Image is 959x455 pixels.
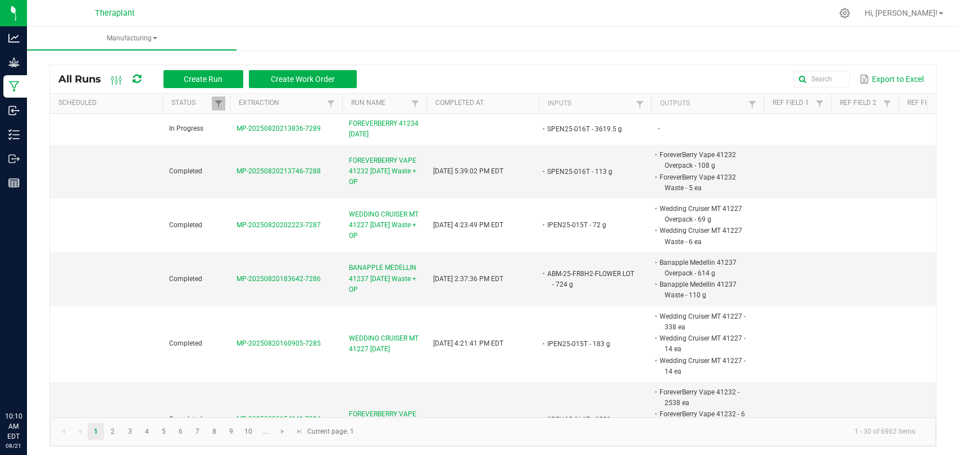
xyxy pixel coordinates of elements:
[658,225,747,247] li: Wedding Cruiser MT 41227 Waste - 6 ea
[206,423,222,440] a: Page 8
[237,167,321,175] span: MP-20250820213746-7288
[169,167,202,175] span: Completed
[58,99,158,108] a: ScheduledSortable
[271,75,335,84] span: Create Work Order
[291,423,307,440] a: Go to the last page
[27,27,237,50] a: Manufacturing
[351,99,408,108] a: Run NameSortable
[278,427,287,436] span: Go to the next page
[658,257,747,279] li: Banapple Medellin 41237 Overpack - 614 g
[408,96,422,111] a: Filter
[324,96,338,111] a: Filter
[794,71,850,88] input: Search
[349,263,420,295] span: BANAPPLE MEDELLIN 41237 [DATE] Waste + OP
[249,70,357,88] button: Create Work Order
[658,333,747,355] li: Wedding Cruiser MT 41227 - 14 ea
[349,155,420,188] span: FOREVERBERRY VAPE 41232 [DATE] Waste + OP
[104,423,121,440] a: Page 2
[8,105,20,116] inline-svg: Inbound
[433,275,503,283] span: [DATE] 2:37:36 PM EDT
[95,8,135,18] span: Theraplant
[838,8,852,19] div: Manage settings
[169,275,202,283] span: Completed
[50,417,936,446] kendo-pager: Current page: 1
[546,414,634,425] li: SPEN25-016T - 2550 g
[658,203,747,225] li: Wedding Cruiser MT 41227 Overpack - 69 g
[651,114,763,145] td: -
[5,411,22,442] p: 10:10 AM EDT
[349,333,420,355] span: WEDDING CRUISER MT 41227 [DATE]
[907,99,947,108] a: Ref Field 3Sortable
[169,339,202,347] span: Completed
[11,365,45,399] iframe: Resource center
[433,221,503,229] span: [DATE] 4:23:49 PM EDT
[8,81,20,92] inline-svg: Manufacturing
[5,442,22,450] p: 08/21
[237,339,321,347] span: MP-20250820160905-7285
[139,423,155,440] a: Page 4
[237,415,321,423] span: MP-20250820154041-7284
[295,427,304,436] span: Go to the last page
[539,94,651,114] th: Inputs
[239,99,324,108] a: ExtractionSortable
[658,355,747,377] li: Wedding Cruiser MT 41227 - 14 ea
[27,34,237,43] span: Manufacturing
[8,129,20,140] inline-svg: Inventory
[8,57,20,68] inline-svg: Grow
[435,99,534,108] a: Completed AtSortable
[349,118,420,140] span: FOREVERBERRY 41234 [DATE]
[433,339,503,347] span: [DATE] 4:21:41 PM EDT
[237,125,321,132] span: MP-20250820213836-7289
[361,422,924,441] kendo-pager-info: 1 - 30 of 6962 items
[212,96,225,111] a: Filter
[546,219,634,231] li: IPEN25-015T - 72 g
[746,97,759,111] a: Filter
[433,167,503,175] span: [DATE] 5:39:02 PM EDT
[122,423,138,440] a: Page 3
[349,409,420,430] span: FOREVERBERRY VAPE 41232 [DATE]
[772,99,812,108] a: Ref Field 1Sortable
[240,423,257,440] a: Page 10
[658,408,747,430] li: ForeverBerry Vape 41232 - 6 ea
[172,423,189,440] a: Page 6
[546,166,634,177] li: SPEN25-016T - 113 g
[546,268,634,290] li: ABM-25-FR8H2-FLOWER LOT - 724 g
[237,221,321,229] span: MP-20250820202223-7287
[8,33,20,44] inline-svg: Analytics
[8,177,20,189] inline-svg: Reports
[189,423,206,440] a: Page 7
[865,8,938,17] span: Hi, [PERSON_NAME]!
[223,423,239,440] a: Page 9
[163,70,243,88] button: Create Run
[658,172,747,194] li: ForeverBerry Vape 41232 Waste - 5 ea
[658,149,747,171] li: ForeverBerry Vape 41232 Overpack - 108 g
[651,94,763,114] th: Outputs
[546,123,634,135] li: SPEN25-016T - 3619.5 g
[58,70,365,89] div: All Runs
[658,387,747,408] li: ForeverBerry Vape 41232 - 2538 ea
[169,125,203,132] span: In Progress
[349,209,420,242] span: WEDDING CRUISER MT 41227 [DATE] Waste + OP
[156,423,172,440] a: Page 5
[813,96,826,111] a: Filter
[169,415,202,423] span: Completed
[88,423,104,440] a: Page 1
[8,153,20,164] inline-svg: Outbound
[184,75,222,84] span: Create Run
[840,99,880,108] a: Ref Field 2Sortable
[633,97,647,111] a: Filter
[857,70,926,89] button: Export to Excel
[658,279,747,301] li: Banapple Medellin 41237 Waste - 110 g
[658,311,747,333] li: Wedding Cruiser MT 41227 - 338 ea
[546,338,634,350] li: IPEN25-015T - 183 g
[171,99,211,108] a: StatusSortable
[275,423,291,440] a: Go to the next page
[880,96,894,111] a: Filter
[169,221,202,229] span: Completed
[237,275,321,283] span: MP-20250820183642-7286
[257,423,274,440] a: Page 11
